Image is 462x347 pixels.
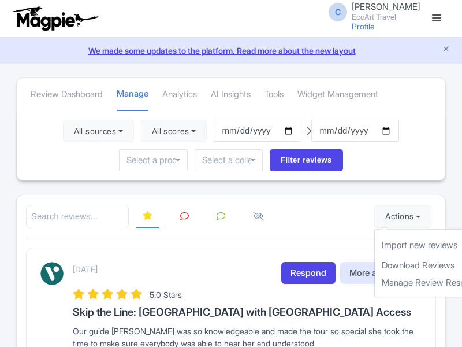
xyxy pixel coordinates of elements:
[281,262,336,285] a: Respond
[297,79,378,110] a: Widget Management
[442,43,450,57] button: Close announcement
[10,6,100,31] img: logo-ab69f6fb50320c5b225c76a69d11143b.png
[329,3,347,21] span: C
[374,205,431,228] button: Actions
[264,79,284,110] a: Tools
[211,79,251,110] a: AI Insights
[352,1,420,12] span: [PERSON_NAME]
[117,78,148,111] a: Manage
[141,120,207,143] button: All scores
[270,149,343,171] input: Filter reviews
[31,79,103,110] a: Review Dashboard
[322,2,420,21] a: C [PERSON_NAME] EcoArt Travel
[40,262,64,285] img: Viator Logo
[150,290,182,300] span: 5.0 Stars
[73,263,98,275] p: [DATE]
[73,307,422,318] h3: Skip the Line: [GEOGRAPHIC_DATA] with [GEOGRAPHIC_DATA] Access
[126,155,180,165] input: Select a product
[26,205,129,228] input: Search reviews...
[162,79,197,110] a: Analytics
[352,21,375,31] a: Profile
[63,120,134,143] button: All sources
[7,45,455,57] a: We made some updates to the platform. Read more about the new layout
[340,262,422,285] button: More actions
[352,13,420,21] small: EcoArt Travel
[202,155,255,165] input: Select a collection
